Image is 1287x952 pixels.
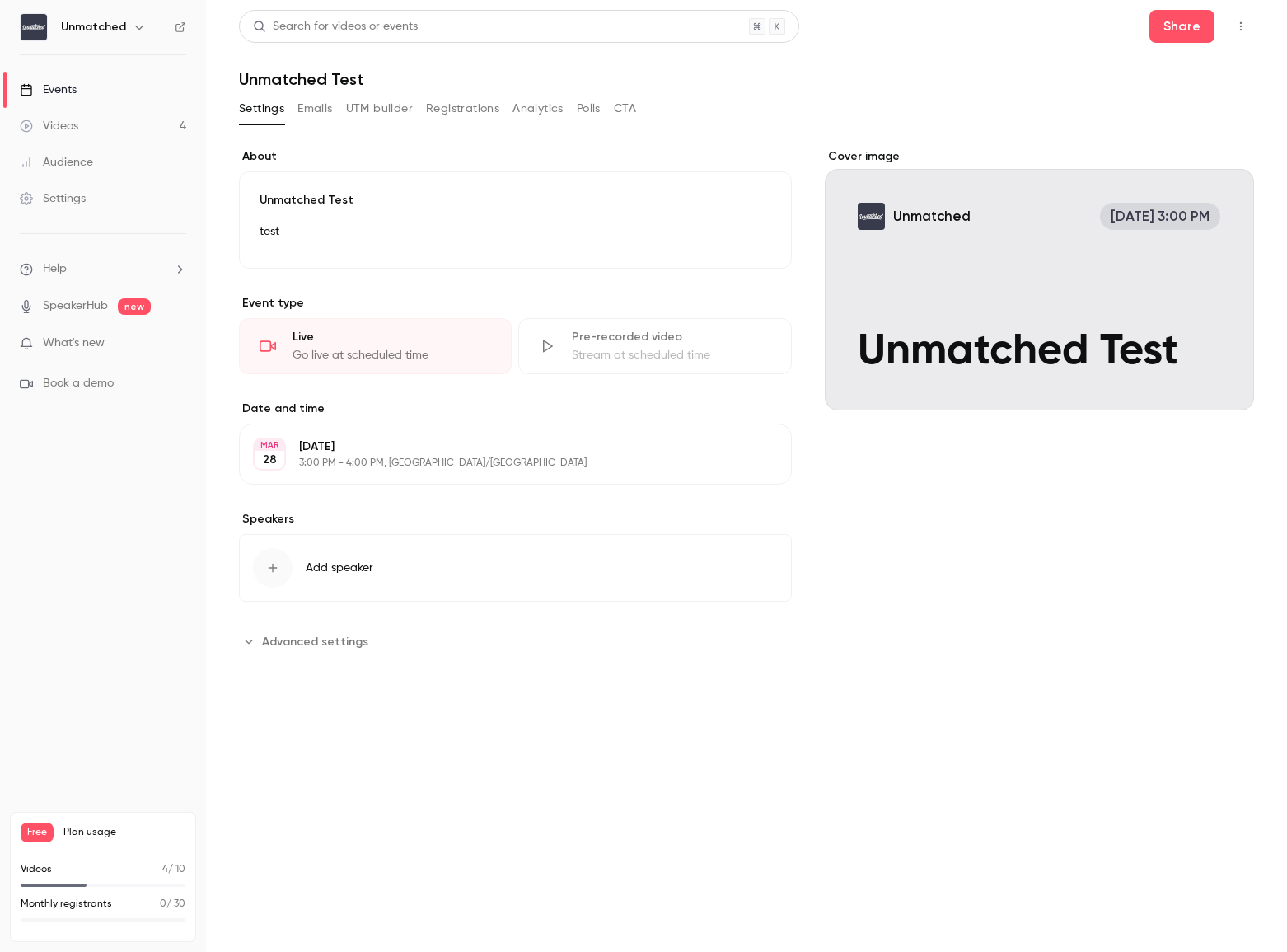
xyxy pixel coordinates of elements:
[299,438,704,455] p: [DATE]
[614,96,636,122] button: CTA
[43,260,67,278] span: Help
[572,347,770,363] div: Stream at scheduled time
[43,375,114,392] span: Book a demo
[262,633,368,650] span: Advanced settings
[61,19,126,35] h6: Unmatched
[572,329,770,345] div: Pre-recorded video
[21,14,47,40] img: Unmatched
[162,862,185,877] p: / 10
[512,96,564,122] button: Analytics
[162,865,168,875] span: 4
[292,329,491,345] div: Live
[20,118,78,134] div: Videos
[299,457,704,470] p: 3:00 PM - 4:00 PM, [GEOGRAPHIC_DATA]/[GEOGRAPHIC_DATA]
[1149,10,1214,43] button: Share
[239,295,792,312] p: Event type
[239,318,512,374] div: LiveGo live at scheduled time
[577,96,601,122] button: Polls
[253,18,418,35] div: Search for videos or events
[160,897,185,912] p: / 30
[239,69,1254,89] h1: Unmatched Test
[63,826,185,839] span: Plan usage
[260,192,771,209] p: Unmatched Test
[239,148,792,165] label: About
[297,96,332,122] button: Emails
[20,260,186,278] li: help-dropdown-opener
[20,82,77,98] div: Events
[260,222,771,242] p: test
[426,96,499,122] button: Registrations
[21,897,112,912] p: Monthly registrants
[118,298,151,315] span: new
[239,534,792,602] button: Add speaker
[239,401,792,417] label: Date and time
[239,628,378,654] button: Advanced settings
[239,511,792,528] label: Speakers
[20,154,93,171] div: Audience
[239,628,792,654] section: Advanced settings
[43,335,105,352] span: What's new
[20,190,86,207] div: Settings
[21,862,52,877] p: Videos
[255,439,284,451] div: MAR
[292,347,491,363] div: Go live at scheduled time
[239,96,284,122] button: Settings
[21,823,54,842] span: Free
[306,560,373,576] span: Add speaker
[263,452,277,468] p: 28
[346,96,413,122] button: UTM builder
[825,148,1255,410] section: Cover image
[160,899,166,909] span: 0
[43,298,108,315] a: SpeakerHub
[518,318,791,374] div: Pre-recorded videoStream at scheduled time
[825,148,1255,165] label: Cover image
